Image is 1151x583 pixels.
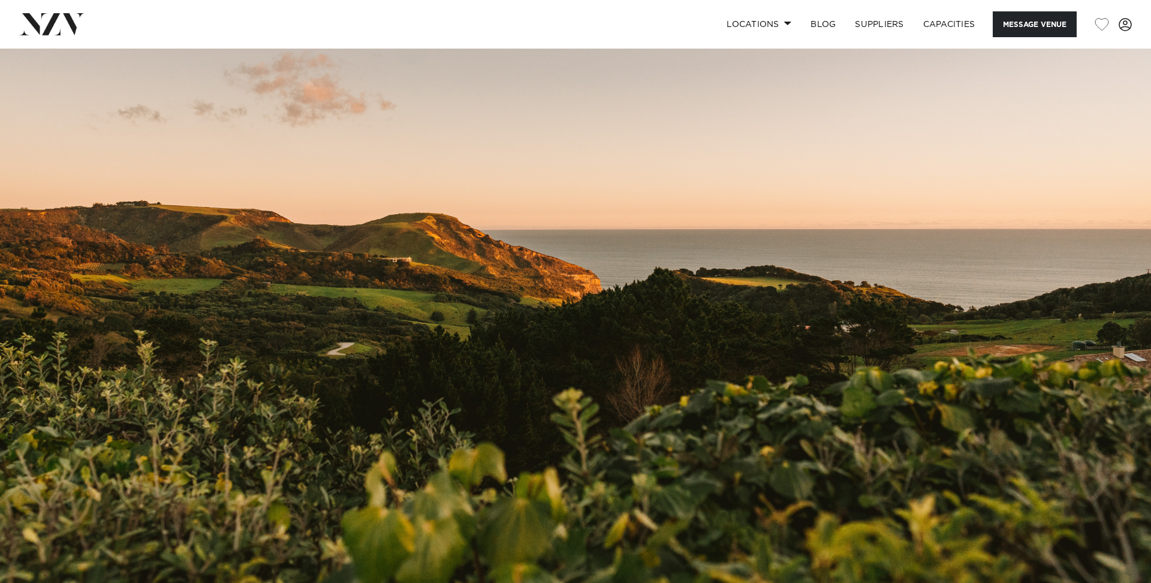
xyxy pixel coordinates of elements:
a: Locations [717,11,801,37]
button: Message Venue [993,11,1077,37]
img: nzv-logo.png [19,13,85,35]
a: Capacities [914,11,985,37]
a: SUPPLIERS [845,11,913,37]
a: BLOG [801,11,845,37]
